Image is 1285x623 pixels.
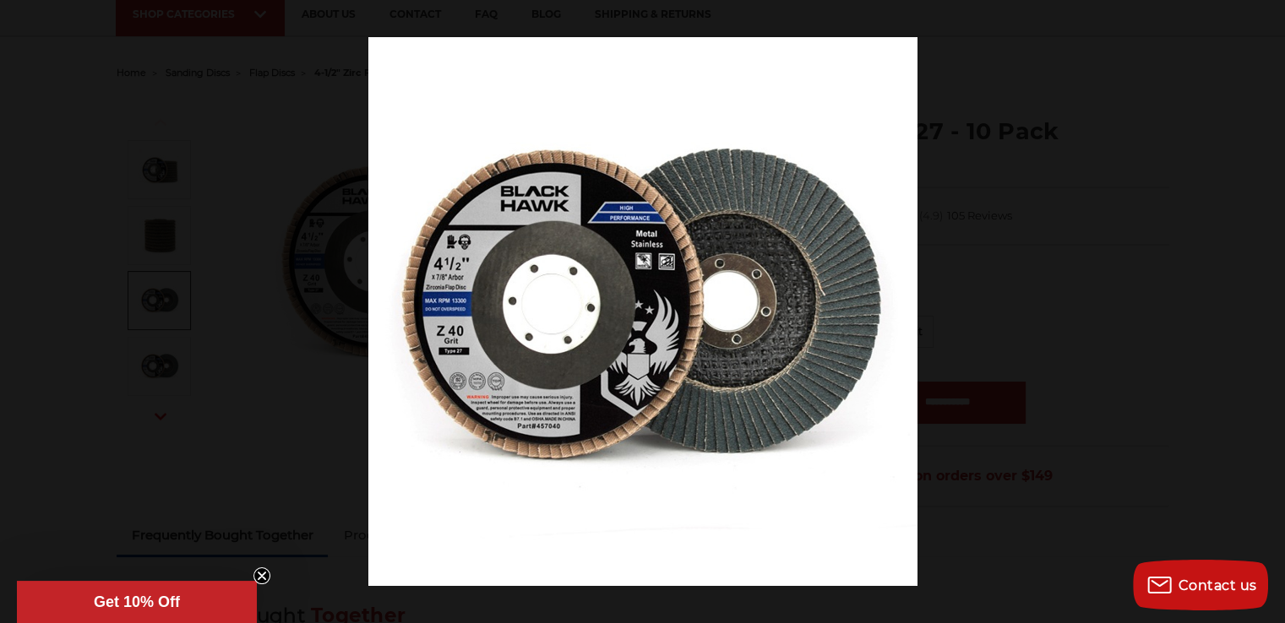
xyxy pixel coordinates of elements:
[368,37,917,586] img: IMG_4470_T27_40__06585.1570197027.jpg
[1133,560,1268,610] button: Contact us
[94,593,180,610] span: Get 10% Off
[17,581,257,623] div: Get 10% OffClose teaser
[253,567,270,584] button: Close teaser
[1179,577,1257,593] span: Contact us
